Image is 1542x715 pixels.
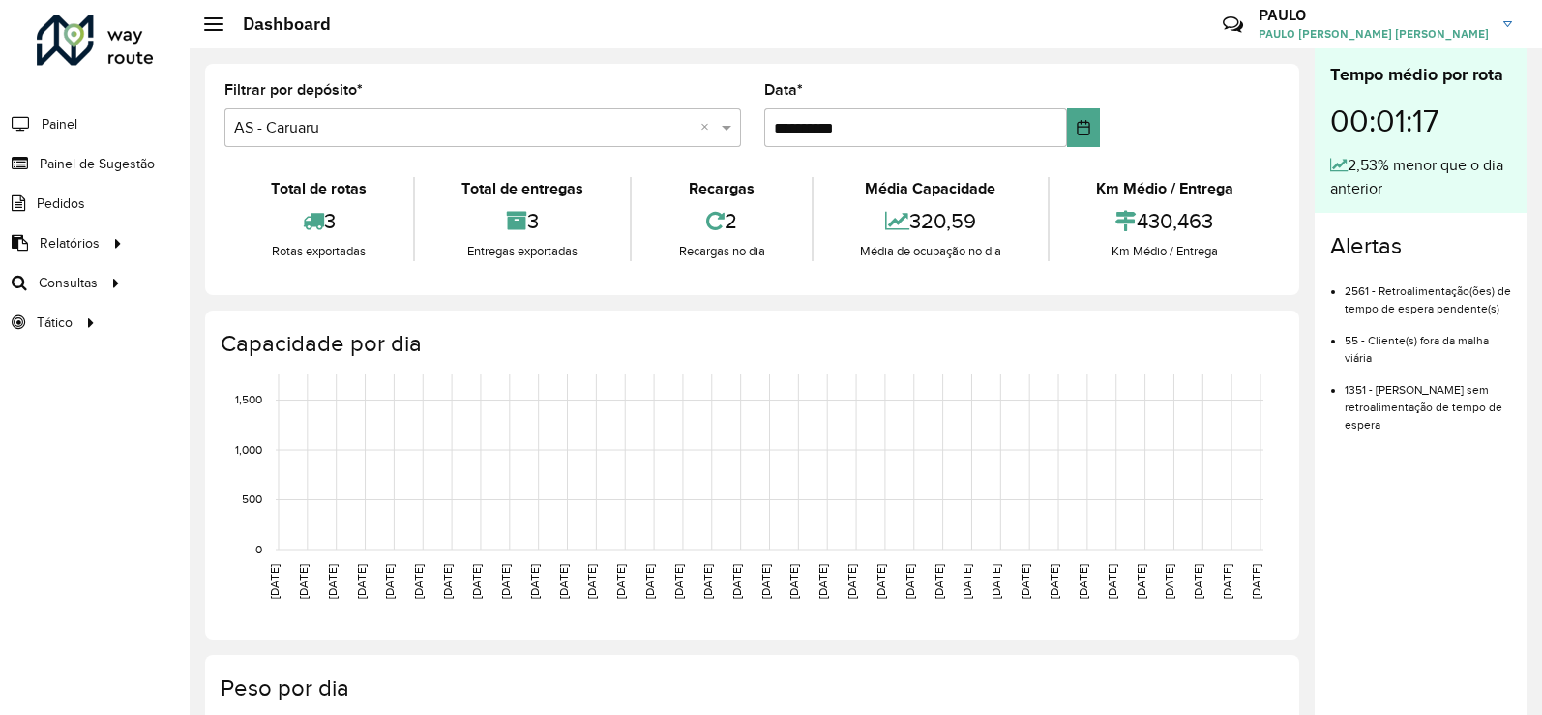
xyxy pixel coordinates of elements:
div: Total de rotas [229,177,408,200]
text: [DATE] [326,564,339,599]
text: [DATE] [730,564,743,599]
text: [DATE] [1163,564,1175,599]
text: [DATE] [383,564,396,599]
div: 2 [637,200,806,242]
h2: Dashboard [223,14,331,35]
text: [DATE] [355,564,368,599]
li: 2561 - Retroalimentação(ões) de tempo de espera pendente(s) [1345,268,1512,317]
text: [DATE] [961,564,973,599]
div: Tempo médio por rota [1330,62,1512,88]
text: [DATE] [585,564,598,599]
span: Clear all [700,116,717,139]
h4: Peso por dia [221,674,1280,702]
text: [DATE] [701,564,714,599]
div: Km Médio / Entrega [1054,242,1275,261]
text: [DATE] [470,564,483,599]
div: Km Médio / Entrega [1054,177,1275,200]
div: Recargas no dia [637,242,806,261]
text: [DATE] [1106,564,1118,599]
a: Contato Rápido [1212,4,1254,45]
text: [DATE] [845,564,858,599]
div: Média de ocupação no dia [818,242,1043,261]
text: [DATE] [904,564,916,599]
text: [DATE] [499,564,512,599]
label: Data [764,78,803,102]
span: Painel [42,114,77,134]
h4: Capacidade por dia [221,330,1280,358]
text: [DATE] [816,564,829,599]
span: Pedidos [37,194,85,214]
div: Rotas exportadas [229,242,408,261]
text: [DATE] [990,564,1002,599]
text: [DATE] [297,564,310,599]
text: [DATE] [528,564,541,599]
label: Filtrar por depósito [224,78,363,102]
text: [DATE] [1077,564,1089,599]
h4: Alertas [1330,232,1512,260]
text: 1,500 [235,394,262,406]
div: Críticas? Dúvidas? Elogios? Sugestões? Entre em contato conosco! [992,6,1194,58]
div: 320,59 [818,200,1043,242]
li: 55 - Cliente(s) fora da malha viária [1345,317,1512,367]
div: Recargas [637,177,806,200]
text: [DATE] [787,564,800,599]
text: 1,000 [235,443,262,456]
text: [DATE] [933,564,945,599]
div: 3 [229,200,408,242]
text: 0 [255,543,262,555]
li: 1351 - [PERSON_NAME] sem retroalimentação de tempo de espera [1345,367,1512,433]
text: [DATE] [1221,564,1233,599]
div: 3 [420,200,625,242]
text: [DATE] [557,564,570,599]
div: Total de entregas [420,177,625,200]
text: [DATE] [412,564,425,599]
h3: PAULO [1259,6,1489,24]
div: 00:01:17 [1330,88,1512,154]
text: [DATE] [1019,564,1031,599]
div: Média Capacidade [818,177,1043,200]
text: [DATE] [1048,564,1060,599]
div: Entregas exportadas [420,242,625,261]
text: [DATE] [643,564,656,599]
text: [DATE] [441,564,454,599]
span: Painel de Sugestão [40,154,155,174]
span: PAULO [PERSON_NAME] [PERSON_NAME] [1259,25,1489,43]
text: [DATE] [1192,564,1204,599]
text: [DATE] [1135,564,1147,599]
div: 2,53% menor que o dia anterior [1330,154,1512,200]
text: 500 [242,493,262,506]
text: [DATE] [759,564,772,599]
text: [DATE] [268,564,281,599]
text: [DATE] [672,564,685,599]
span: Relatórios [40,233,100,253]
button: Choose Date [1067,108,1100,147]
span: Consultas [39,273,98,293]
text: [DATE] [1250,564,1262,599]
text: [DATE] [875,564,887,599]
div: 430,463 [1054,200,1275,242]
text: [DATE] [614,564,627,599]
span: Tático [37,313,73,333]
